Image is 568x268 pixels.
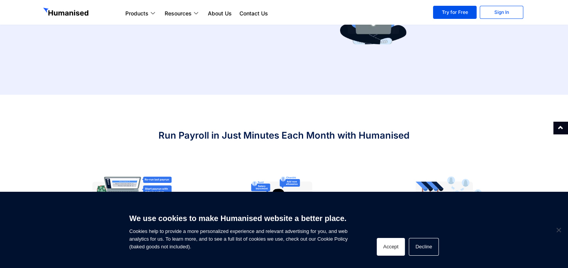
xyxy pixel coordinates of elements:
[409,238,438,256] button: Decline
[129,209,347,251] span: Cookies help to provide a more personalized experience and relevant advertising for you, and web ...
[43,8,90,18] img: GetHumanised Logo
[433,6,477,19] a: Try for Free
[204,9,236,18] a: About Us
[480,6,523,19] a: Sign In
[43,129,525,142] h3: Run Payroll in Just Minutes Each Month with Humanised
[377,238,405,256] button: Accept
[121,9,161,18] a: Products
[555,226,562,234] span: Decline
[161,9,204,18] a: Resources
[129,213,347,224] h6: We use cookies to make Humanised website a better place.
[236,9,272,18] a: Contact Us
